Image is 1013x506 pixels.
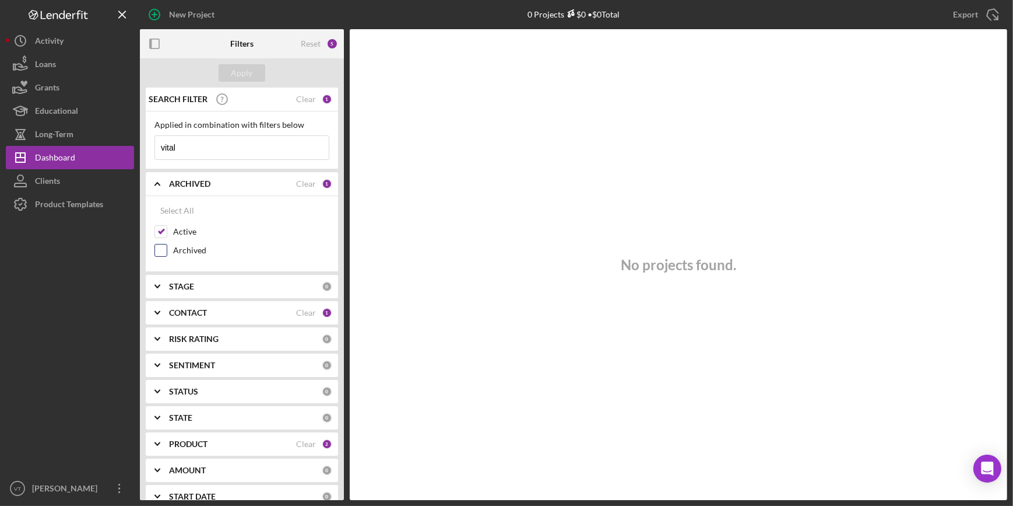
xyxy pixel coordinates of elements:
button: Long-Term [6,123,134,146]
div: Dashboard [35,146,75,172]
div: Grants [35,76,59,102]
b: PRODUCT [169,439,207,449]
div: Clear [296,308,316,317]
div: Open Intercom Messenger [973,455,1001,483]
div: Product Templates [35,193,103,219]
div: Select All [160,199,194,222]
button: Select All [154,199,200,222]
b: STATE [169,413,192,423]
div: Loans [35,53,56,79]
b: STATUS [169,387,198,396]
div: 0 [322,334,332,344]
button: Grants [6,76,134,99]
button: Loans [6,53,134,76]
div: Long-Term [35,123,73,149]
b: START DATE [169,492,216,501]
button: Apply [219,64,265,82]
button: Dashboard [6,146,134,169]
div: 0 [322,465,332,476]
button: Educational [6,99,134,123]
button: Clients [6,169,134,193]
text: VT [14,486,21,492]
div: Clear [296,179,316,189]
b: Filters [230,39,254,48]
button: VT[PERSON_NAME] [6,477,134,500]
button: Product Templates [6,193,134,216]
div: 0 [322,360,332,371]
div: 0 [322,491,332,502]
b: SENTIMENT [169,361,215,370]
div: Activity [35,29,64,55]
div: [PERSON_NAME] [29,477,105,503]
button: Activity [6,29,134,53]
div: Apply [231,64,253,82]
div: 1 [322,179,332,189]
b: RISK RATING [169,334,219,344]
b: CONTACT [169,308,207,317]
div: Educational [35,99,78,125]
div: Reset [301,39,321,48]
div: 0 [322,281,332,292]
div: $0 [564,9,586,19]
b: AMOUNT [169,466,206,475]
div: 5 [326,38,338,50]
b: ARCHIVED [169,179,210,189]
div: 1 [322,308,332,318]
b: STAGE [169,282,194,291]
div: 0 Projects • $0 Total [527,9,620,19]
div: 2 [322,439,332,449]
div: 0 [322,386,332,397]
div: Export [953,3,978,26]
div: Clear [296,95,316,104]
div: Applied in combination with filters below [154,120,329,130]
button: Export [941,3,1007,26]
div: Clear [296,439,316,449]
label: Active [173,226,329,238]
h3: No projects found. [621,257,736,273]
div: 1 [322,94,332,104]
button: New Project [140,3,226,26]
div: Clients [35,169,60,196]
b: SEARCH FILTER [149,95,207,104]
div: New Project [169,3,214,26]
label: Archived [173,245,329,256]
div: 0 [322,413,332,423]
